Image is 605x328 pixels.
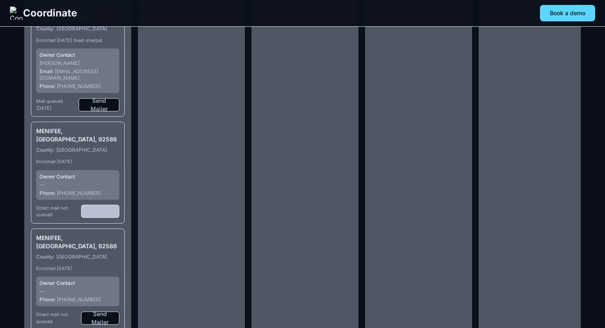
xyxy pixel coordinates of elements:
div: [PHONE_NUMBER] [40,83,116,90]
dt: County: [36,25,55,32]
span: Direct mail not queued [36,205,78,218]
div: [PHONE_NUMBER] [40,296,116,303]
button: Send Mailer [81,312,119,325]
article: MENIFEE, [GEOGRAPHIC_DATA], 92586County:[GEOGRAPHIC_DATA]Enriched [DATE]Owner Contact—Phone: [PHO... [31,122,125,224]
button: Book a demo [540,5,595,21]
dd: [GEOGRAPHIC_DATA] [56,25,107,32]
dd: [GEOGRAPHIC_DATA] [56,147,107,153]
span: Enriched [DATE] [36,158,72,165]
div: Owner Contact [40,280,116,286]
span: Direct mail not queued [36,311,78,325]
div: Owner Contact [40,173,116,180]
span: Mail queued [DATE] [36,98,75,111]
span: Coordinate [23,7,77,20]
button: Send Mailer [81,205,119,218]
div: — [40,182,116,188]
div: Owner Contact [40,52,116,58]
span: Enriched [DATE] (lead-sherpa) [36,37,102,44]
dt: County: [36,254,55,260]
button: Send Mailer [79,98,119,111]
div: — [40,288,116,295]
span: Enriched [DATE] [36,265,72,272]
h3: MENIFEE, [GEOGRAPHIC_DATA], 92586 [36,234,119,250]
article: [STREET_ADDRESS]County:[GEOGRAPHIC_DATA]Enriched [DATE] (lead-sherpa)Owner Contact[PERSON_NAME]Em... [31,9,125,117]
dt: County: [36,147,55,153]
div: [PHONE_NUMBER] [40,190,116,196]
span: Email: [40,68,54,74]
a: Coordinate [10,7,77,20]
span: Phone: [40,83,56,89]
span: Phone: [40,190,56,196]
img: Coordinate [10,7,23,20]
div: [EMAIL_ADDRESS][DOMAIN_NAME] [40,68,116,81]
dd: [GEOGRAPHIC_DATA] [56,254,107,260]
h3: MENIFEE, [GEOGRAPHIC_DATA], 92586 [36,127,119,143]
span: Phone: [40,296,56,303]
div: [PERSON_NAME] [40,60,116,67]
